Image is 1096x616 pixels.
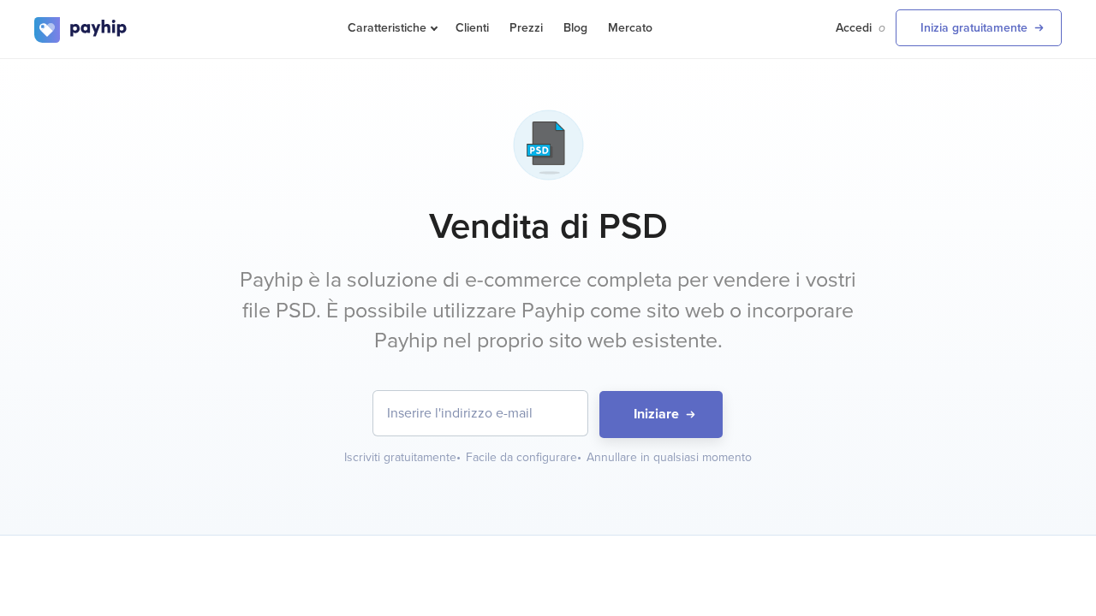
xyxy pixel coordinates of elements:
input: Inserire l'indirizzo e-mail [373,391,587,435]
div: Iscriviti gratuitamente [344,449,462,466]
div: Annullare in qualsiasi momento [587,449,752,466]
span: • [577,450,581,465]
img: logo.svg [34,17,128,43]
button: Iniziare [599,391,723,438]
span: • [456,450,461,465]
span: Caratteristiche [348,21,435,35]
a: Inizia gratuitamente [896,9,1062,46]
p: Payhip è la soluzione di e-commerce completa per vendere i vostri file PSD. È possibile utilizzar... [227,265,869,357]
div: Facile da configurare [466,449,583,466]
h1: Vendita di PSD [34,205,1062,248]
img: psd-file-xjcgos20bpf346z3ruigrh.png [505,102,592,188]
